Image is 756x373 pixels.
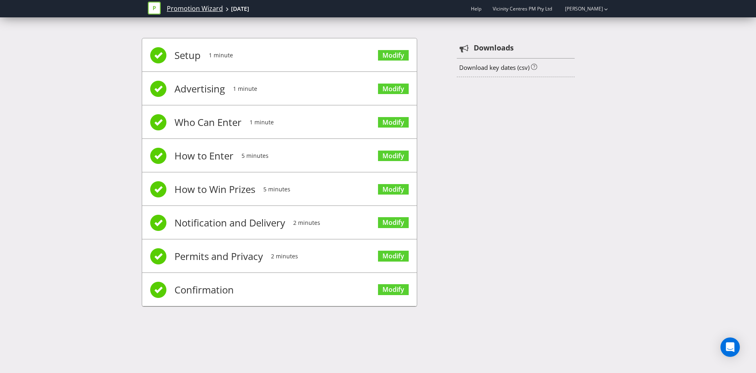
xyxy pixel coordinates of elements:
[271,240,298,272] span: 2 minutes
[174,207,285,239] span: Notification and Delivery
[378,84,409,94] a: Modify
[493,5,552,12] span: Vicinity Centres PM Pty Ltd
[174,39,201,71] span: Setup
[174,73,225,105] span: Advertising
[378,117,409,128] a: Modify
[378,217,409,228] a: Modify
[378,151,409,161] a: Modify
[720,337,740,357] div: Open Intercom Messenger
[557,5,603,12] a: [PERSON_NAME]
[263,173,290,205] span: 5 minutes
[209,39,233,71] span: 1 minute
[378,184,409,195] a: Modify
[474,43,514,53] strong: Downloads
[459,63,529,71] a: Download key dates (csv)
[378,284,409,295] a: Modify
[250,106,274,138] span: 1 minute
[174,173,255,205] span: How to Win Prizes
[174,106,241,138] span: Who Can Enter
[174,240,263,272] span: Permits and Privacy
[378,251,409,262] a: Modify
[174,140,233,172] span: How to Enter
[241,140,269,172] span: 5 minutes
[167,4,223,13] a: Promotion Wizard
[233,73,257,105] span: 1 minute
[293,207,320,239] span: 2 minutes
[460,44,469,53] tspan: 
[471,5,481,12] a: Help
[174,274,234,306] span: Confirmation
[378,50,409,61] a: Modify
[231,5,249,13] div: [DATE]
